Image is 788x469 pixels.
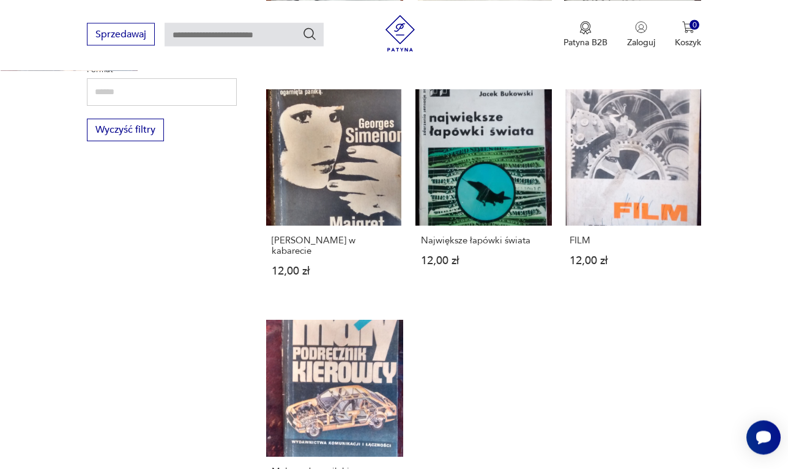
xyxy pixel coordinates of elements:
[563,21,608,48] button: Patyna B2B
[564,89,701,301] a: FILMFILM12,00 zł
[689,20,700,30] div: 0
[570,235,696,246] h3: FILM
[272,235,398,256] h3: [PERSON_NAME] w kabarecie
[272,266,398,276] p: 12,00 zł
[635,21,647,33] img: Ikonka użytkownika
[682,21,694,33] img: Ikona koszyka
[421,235,547,246] h3: Największe łapówki świata
[415,89,552,301] a: Największe łapówki świataNajwiększe łapówki świata12,00 zł
[563,21,608,48] a: Ikona medaluPatyna B2B
[570,256,696,266] p: 12,00 zł
[302,26,317,41] button: Szukaj
[266,89,403,301] a: Maigret w kabarecie[PERSON_NAME] w kabarecie12,00 zł
[579,21,592,34] img: Ikona medalu
[675,36,701,48] p: Koszyk
[746,420,781,454] iframe: Smartsupp widget button
[627,36,655,48] p: Zaloguj
[627,21,655,48] button: Zaloguj
[87,31,155,39] a: Sprzedawaj
[563,36,608,48] p: Patyna B2B
[675,21,701,48] button: 0Koszyk
[382,15,418,51] img: Patyna - sklep z meblami i dekoracjami vintage
[421,256,547,266] p: 12,00 zł
[87,119,164,141] button: Wyczyść filtry
[87,23,155,45] button: Sprzedawaj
